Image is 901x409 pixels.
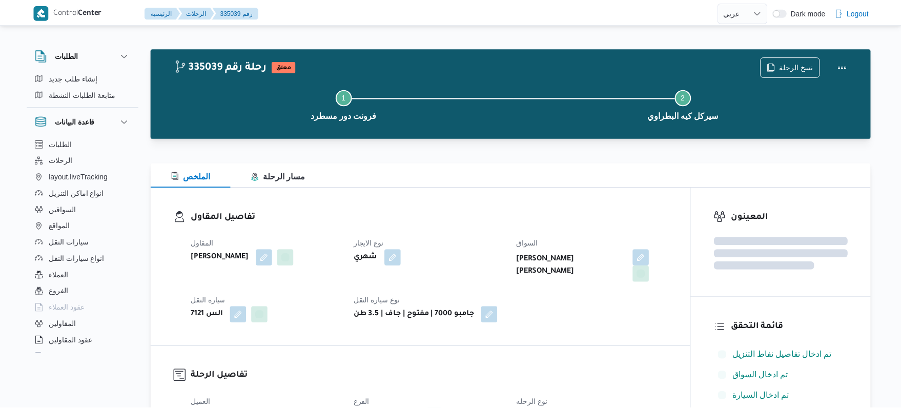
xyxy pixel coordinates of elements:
span: Dark mode [793,8,832,16]
span: انواع سيارات النقل [49,253,105,265]
span: السواق [520,239,542,248]
span: سيركل كيه البطراوي [652,110,724,122]
b: [PERSON_NAME] [192,252,251,264]
h3: قائمة التحقق [736,321,854,335]
h3: الطلبات [55,49,78,62]
span: الفروع [49,285,69,298]
button: الطلبات [35,49,131,62]
span: اجهزة التليفون [49,351,92,363]
span: تم ادخال السيارة [738,392,795,401]
button: تم ادخال تفاصيل نفاط التنزيل [720,347,854,364]
button: السواقين [31,201,135,218]
h3: قاعدة البيانات [55,115,95,128]
span: المقاولين [49,318,76,331]
b: شهري [356,252,380,264]
h2: 335039 رحلة رقم [175,61,269,74]
span: Logout [853,6,875,18]
button: سيركل كيه البطراوي [517,77,859,130]
span: الرحلات [49,154,73,167]
button: اجهزة التليفون [31,349,135,365]
span: نوع الايجار [356,239,386,248]
button: انواع سيارات النقل [31,251,135,267]
h3: تفاصيل المقاول [192,211,672,224]
span: تم ادخال السواق [738,372,794,380]
div: الطلبات [27,70,139,107]
button: المواقع [31,218,135,234]
span: انواع اماكن التنزيل [49,187,105,199]
button: layout.liveTracking [31,169,135,185]
img: X8yXhbKr1z7QwAAAABJRU5ErkJggg== [34,5,49,19]
span: الملخص [172,172,212,181]
span: الطلبات [49,138,72,150]
b: معلق [278,64,293,70]
span: الفرع [356,399,372,407]
span: سيارات النقل [49,236,89,249]
span: layout.liveTracking [49,171,108,183]
span: نوع الرحله [520,399,551,407]
button: Actions [838,56,859,77]
button: الرحلات [31,152,135,169]
span: تم ادخال السيارة [738,391,795,403]
button: تم ادخال السيارة [720,388,854,405]
span: متابعة الطلبات النشطة [49,88,116,100]
b: Center [78,8,103,16]
button: إنشاء طلب جديد [31,70,135,86]
span: السواقين [49,203,76,216]
button: الرئيسيه [146,6,181,18]
button: المقاولين [31,316,135,333]
button: عقود العملاء [31,300,135,316]
span: معلق [274,61,298,72]
span: 2 [686,93,690,101]
button: انواع اماكن التنزيل [31,185,135,201]
span: تم ادخال السواق [738,370,794,382]
span: إنشاء طلب جديد [49,72,98,84]
span: سيارة النقل [192,297,227,305]
span: المواقع [49,220,70,232]
button: سيارات النقل [31,234,135,251]
b: [PERSON_NAME] [PERSON_NAME] [520,254,630,278]
button: عقود المقاولين [31,333,135,349]
b: جامبو 7000 | مفتوح | جاف | 3.5 طن [356,309,478,321]
span: العميل [192,399,212,407]
span: فرونت دور مسطرد [313,110,379,122]
span: 1 [344,93,349,101]
span: العملاء [49,269,69,281]
button: تم ادخال السواق [720,368,854,384]
span: عقود العملاء [49,302,85,314]
button: 335039 رقم [214,6,260,18]
span: عقود المقاولين [49,335,93,347]
h3: المعينون [736,211,854,224]
b: الس 7121 [192,309,224,321]
button: الرحلات [179,6,216,18]
button: الفروع [31,283,135,300]
div: قاعدة البيانات [27,136,139,358]
button: Logout [837,2,879,23]
button: قاعدة البيانات [35,115,131,128]
button: فرونت دور مسطرد [175,77,517,130]
span: نوع سيارة النقل [356,297,403,305]
button: الطلبات [31,136,135,152]
button: متابعة الطلبات النشطة [31,86,135,103]
button: نسخ الرحلة [766,56,826,77]
span: تم ادخال تفاصيل نفاط التنزيل [738,351,838,360]
h3: تفاصيل الرحلة [192,370,672,384]
span: تم ادخال تفاصيل نفاط التنزيل [738,350,838,362]
span: المقاول [192,239,215,248]
button: العملاء [31,267,135,283]
span: مسار الرحلة [253,172,307,181]
span: نسخ الرحلة [785,60,820,73]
